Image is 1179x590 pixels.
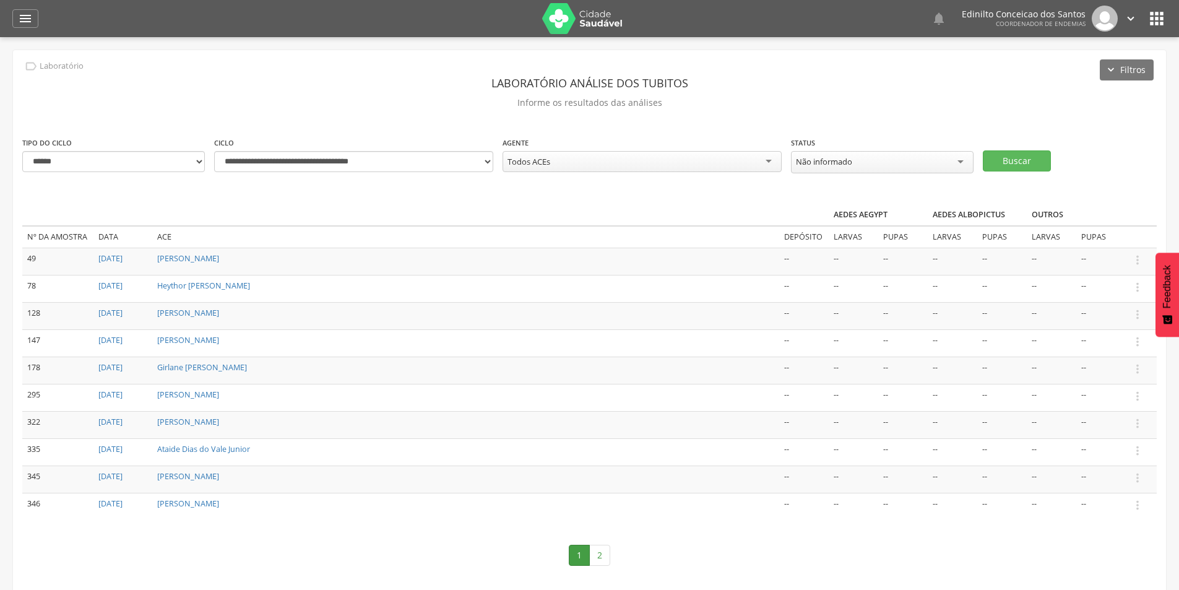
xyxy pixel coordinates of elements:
[157,389,219,400] a: [PERSON_NAME]
[829,204,928,226] th: Aedes aegypt
[157,280,250,291] a: Heythor [PERSON_NAME]
[22,226,93,248] td: Nº da amostra
[829,329,878,357] td: --
[928,357,977,384] td: --
[1027,493,1076,519] td: --
[1027,204,1126,226] th: Outros
[928,248,977,275] td: --
[1076,329,1126,357] td: --
[962,10,1086,19] p: Edinilto Conceicao dos Santos
[157,444,250,454] a: Ataide Dias do Vale Junior
[98,335,123,345] a: [DATE]
[1162,265,1173,308] span: Feedback
[931,6,946,32] a: 
[878,248,928,275] td: --
[40,61,84,71] p: Laboratório
[18,11,33,26] i: 
[779,302,829,329] td: --
[1131,335,1144,349] i: 
[24,59,38,73] i: 
[779,466,829,493] td: --
[878,226,928,248] td: Pupas
[22,411,93,438] td: 322
[22,275,93,302] td: 78
[22,493,93,519] td: 346
[1027,302,1076,329] td: --
[779,438,829,466] td: --
[22,302,93,329] td: 128
[1076,226,1126,248] td: Pupas
[829,248,878,275] td: --
[22,384,93,411] td: 295
[878,275,928,302] td: --
[928,226,977,248] td: Larvas
[977,493,1027,519] td: --
[983,150,1051,171] button: Buscar
[1076,275,1126,302] td: --
[928,466,977,493] td: --
[829,493,878,519] td: --
[878,329,928,357] td: --
[1076,493,1126,519] td: --
[1131,417,1144,430] i: 
[1076,411,1126,438] td: --
[157,253,219,264] a: [PERSON_NAME]
[878,302,928,329] td: --
[569,545,590,566] a: 1
[779,275,829,302] td: --
[1027,357,1076,384] td: --
[214,138,234,148] label: Ciclo
[779,384,829,411] td: --
[157,498,219,509] a: [PERSON_NAME]
[878,384,928,411] td: --
[22,138,72,148] label: Tipo do ciclo
[1100,59,1154,80] button: Filtros
[829,226,878,248] td: Larvas
[98,444,123,454] a: [DATE]
[1076,248,1126,275] td: --
[1027,411,1076,438] td: --
[829,466,878,493] td: --
[22,466,93,493] td: 345
[157,335,219,345] a: [PERSON_NAME]
[22,248,93,275] td: 49
[22,329,93,357] td: 147
[1027,329,1076,357] td: --
[98,471,123,482] a: [DATE]
[157,417,219,427] a: [PERSON_NAME]
[12,9,38,28] a: 
[977,411,1027,438] td: --
[1027,226,1076,248] td: Larvas
[1131,471,1144,485] i: 
[977,466,1027,493] td: --
[791,138,815,148] label: Status
[503,138,529,148] label: Agente
[977,384,1027,411] td: --
[928,384,977,411] td: --
[977,302,1027,329] td: --
[977,357,1027,384] td: --
[829,411,878,438] td: --
[829,384,878,411] td: --
[1076,384,1126,411] td: --
[1131,308,1144,321] i: 
[589,545,610,566] a: 2
[779,248,829,275] td: --
[22,72,1157,94] header: Laboratório análise dos tubitos
[1147,9,1167,28] i: 
[977,275,1027,302] td: --
[157,471,219,482] a: [PERSON_NAME]
[1131,444,1144,458] i: 
[152,226,779,248] td: ACE
[1027,248,1076,275] td: --
[98,498,123,509] a: [DATE]
[977,438,1027,466] td: --
[22,357,93,384] td: 178
[1027,384,1076,411] td: --
[796,156,852,167] div: Não informado
[779,226,829,248] td: Depósito
[1131,498,1144,512] i: 
[98,280,123,291] a: [DATE]
[977,329,1027,357] td: --
[98,253,123,264] a: [DATE]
